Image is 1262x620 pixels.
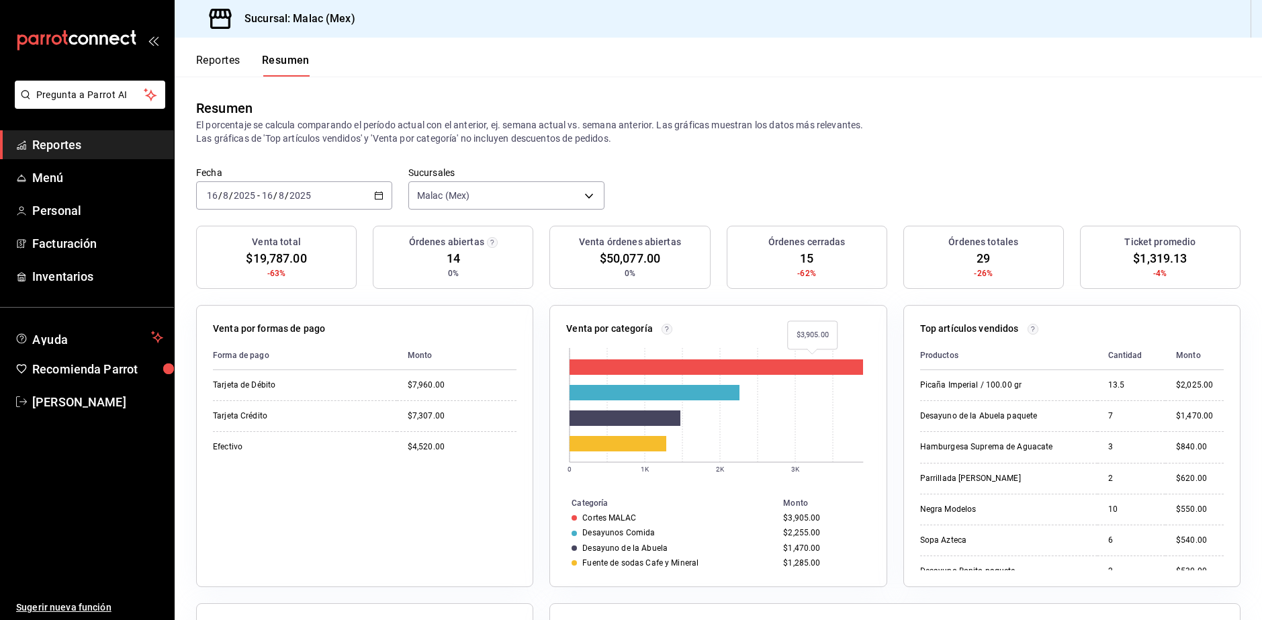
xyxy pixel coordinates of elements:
[246,249,306,267] span: $19,787.00
[196,118,1241,145] p: El porcentaje se calcula comparando el período actual con el anterior, ej. semana actual vs. sema...
[582,543,668,553] div: Desayuno de la Abuela
[920,380,1054,391] div: Picaña Imperial / 100.00 gr
[920,473,1054,484] div: Parrillada [PERSON_NAME]
[148,35,159,46] button: open_drawer_menu
[257,190,260,201] span: -
[32,169,163,187] span: Menú
[1176,380,1224,391] div: $2,025.00
[920,566,1054,577] div: Desayuno Bonito paquete
[262,54,310,77] button: Resumen
[783,558,864,568] div: $1,285.00
[9,97,165,112] a: Pregunta a Parrot AI
[582,528,655,537] div: Desayunos Comida
[920,441,1054,453] div: Hamburgesa Suprema de Aguacate
[408,441,517,453] div: $4,520.00
[974,267,993,279] span: -26%
[196,54,310,77] div: navigation tabs
[417,189,469,202] span: Malac (Mex)
[550,496,778,511] th: Categoría
[1108,535,1155,546] div: 6
[218,190,222,201] span: /
[448,267,459,279] span: 0%
[196,54,240,77] button: Reportes
[783,513,864,523] div: $3,905.00
[1108,504,1155,515] div: 10
[196,168,392,177] label: Fecha
[397,341,517,370] th: Monto
[289,190,312,201] input: ----
[800,249,813,267] span: 15
[948,235,1018,249] h3: Órdenes totales
[222,190,229,201] input: --
[267,267,286,279] span: -63%
[252,235,300,249] h3: Venta total
[1097,341,1165,370] th: Cantidad
[1108,410,1155,422] div: 7
[783,528,864,537] div: $2,255.00
[409,235,484,249] h3: Órdenes abiertas
[920,341,1097,370] th: Productos
[285,190,289,201] span: /
[768,235,846,249] h3: Órdenes cerradas
[213,341,397,370] th: Forma de pago
[1133,249,1187,267] span: $1,319.13
[1176,504,1224,515] div: $550.00
[234,11,355,27] h3: Sucursal: Malac (Mex)
[447,249,460,267] span: 14
[278,190,285,201] input: --
[582,513,636,523] div: Cortes MALAC
[229,190,233,201] span: /
[213,441,347,453] div: Efectivo
[778,496,886,511] th: Monto
[716,466,725,473] text: 2K
[1176,535,1224,546] div: $540.00
[568,466,572,473] text: 0
[797,267,816,279] span: -62%
[32,393,163,411] span: [PERSON_NAME]
[32,267,163,285] span: Inventarios
[641,466,649,473] text: 1K
[213,322,325,336] p: Venta por formas de pago
[1176,566,1224,577] div: $530.00
[32,329,146,345] span: Ayuda
[920,535,1054,546] div: Sopa Azteca
[36,88,144,102] span: Pregunta a Parrot AI
[261,190,273,201] input: --
[1153,267,1167,279] span: -4%
[213,410,347,422] div: Tarjeta Crédito
[408,380,517,391] div: $7,960.00
[408,410,517,422] div: $7,307.00
[408,168,604,177] label: Sucursales
[273,190,277,201] span: /
[1108,566,1155,577] div: 2
[582,558,698,568] div: Fuente de sodas Cafe y Mineral
[977,249,990,267] span: 29
[579,235,681,249] h3: Venta órdenes abiertas
[32,360,163,378] span: Recomienda Parrot
[791,466,800,473] text: 3K
[206,190,218,201] input: --
[920,322,1019,336] p: Top artículos vendidos
[1108,380,1155,391] div: 13.5
[920,410,1054,422] div: Desayuno de la Abuela paquete
[1108,441,1155,453] div: 3
[600,249,660,267] span: $50,077.00
[32,234,163,253] span: Facturación
[1108,473,1155,484] div: 2
[16,601,163,615] span: Sugerir nueva función
[1176,473,1224,484] div: $620.00
[920,504,1054,515] div: Negra Modelos
[32,136,163,154] span: Reportes
[196,98,253,118] div: Resumen
[1124,235,1196,249] h3: Ticket promedio
[32,202,163,220] span: Personal
[625,267,635,279] span: 0%
[213,380,347,391] div: Tarjeta de Débito
[1176,441,1224,453] div: $840.00
[1165,341,1224,370] th: Monto
[1176,410,1224,422] div: $1,470.00
[233,190,256,201] input: ----
[783,543,864,553] div: $1,470.00
[15,81,165,109] button: Pregunta a Parrot AI
[566,322,653,336] p: Venta por categoría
